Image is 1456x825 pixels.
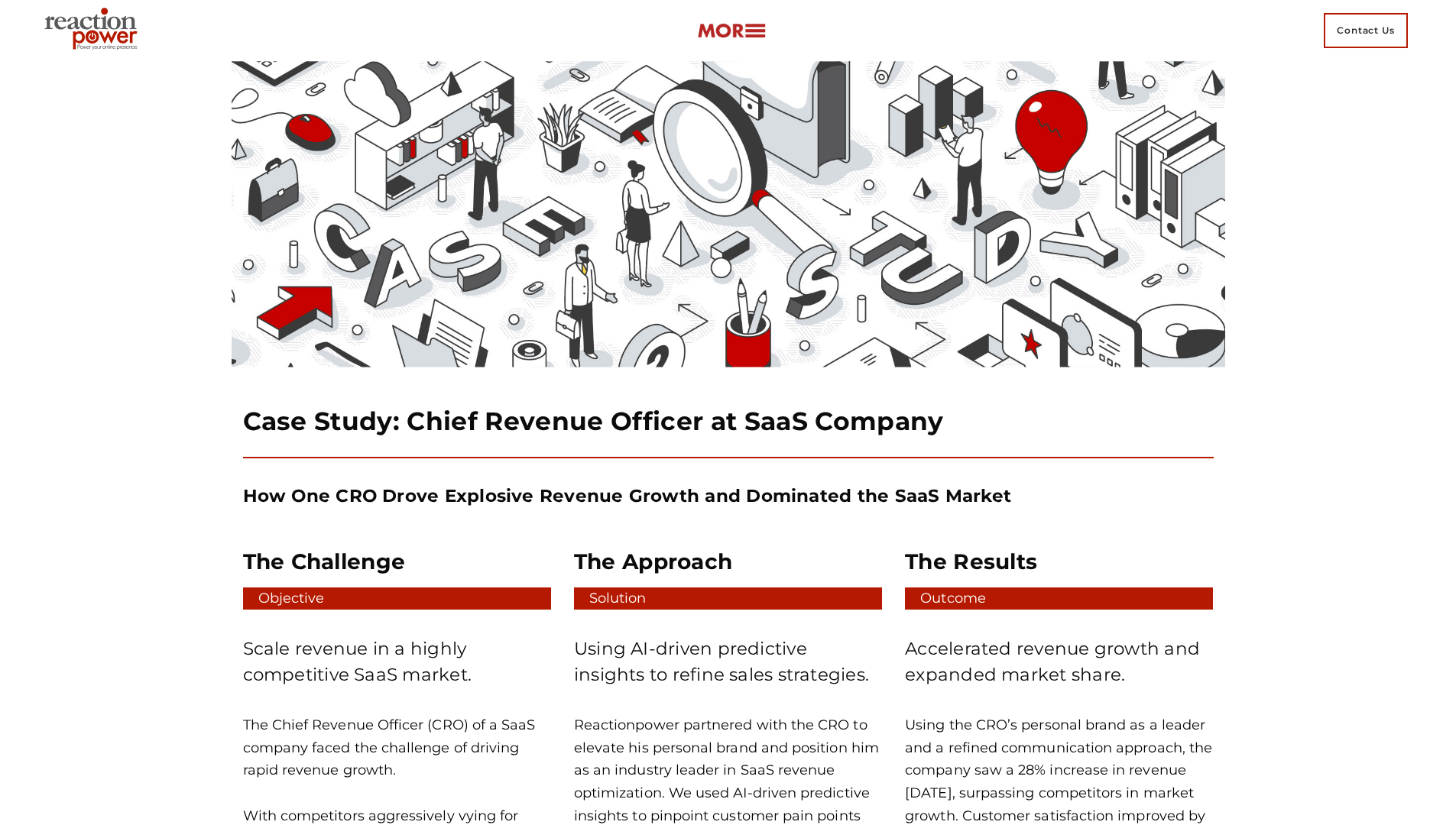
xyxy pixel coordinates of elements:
[905,636,1213,687] h4: Accelerated revenue growth and expanded market share.
[38,3,149,58] img: Executive Branding | Personal Branding Agency
[1324,13,1408,48] span: Contact Us
[920,587,1213,610] p: Outcome
[243,484,1214,509] h4: How One CRO Drove Explosive Revenue Growth and Dominated the SaaS Market
[574,548,882,576] h3: The Approach
[243,714,551,782] p: The Chief Revenue Officer (CRO) of a SaaS company faced the challenge of driving rapid revenue gr...
[905,548,1213,576] h3: The Results
[258,587,551,610] p: Objective
[243,406,1214,437] h2: Case Study: Chief Revenue Officer at SaaS Company
[574,636,882,687] h4: Using AI-driven predictive insights to refine sales strategies.
[243,636,551,687] h4: Scale revenue in a highly competitive SaaS market.
[243,548,551,576] h3: The Challenge
[589,587,882,610] p: Solution
[697,22,766,40] img: more-btn.png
